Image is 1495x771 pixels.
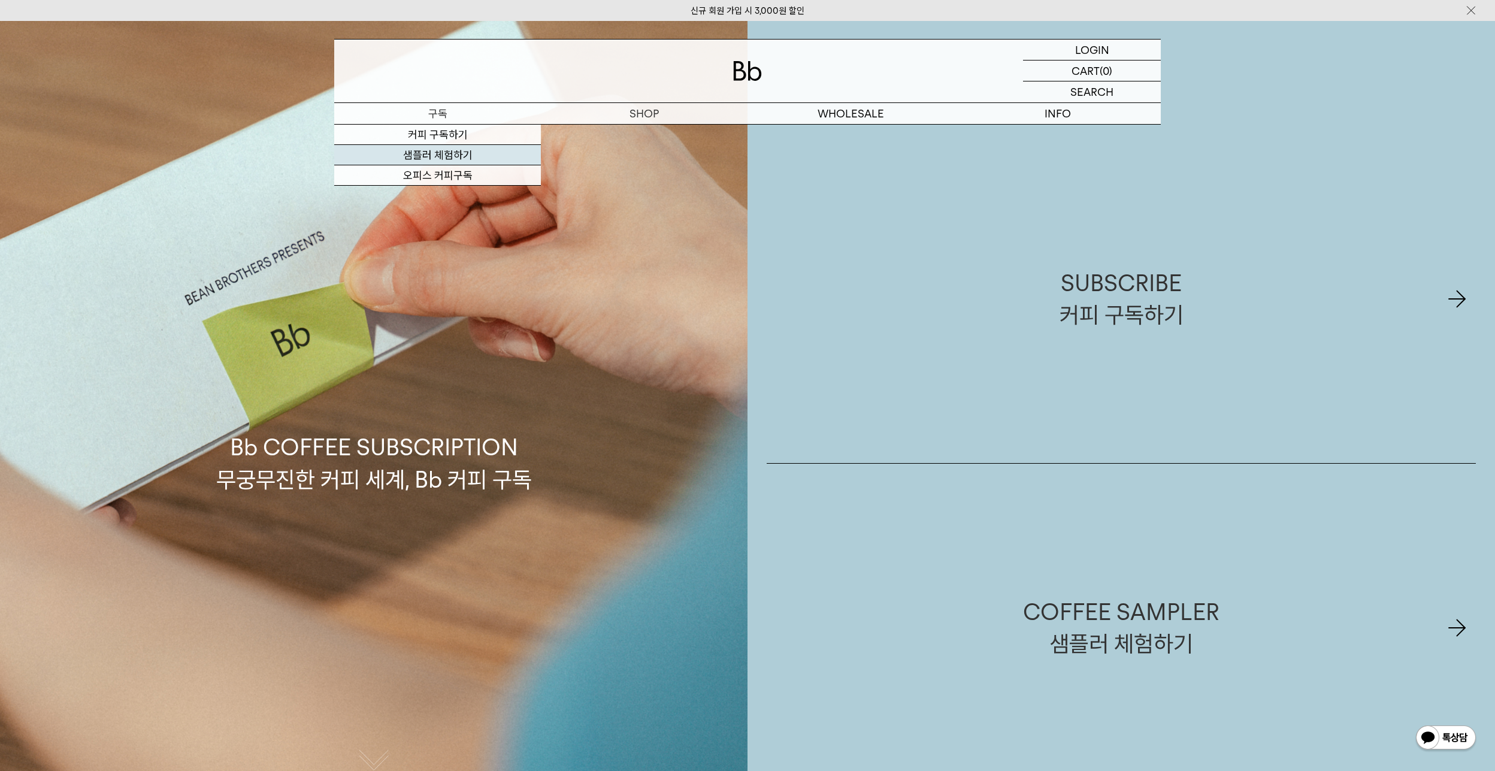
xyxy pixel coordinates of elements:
p: CART [1072,61,1100,81]
a: SUBSCRIBE커피 구독하기 [767,135,1476,463]
img: 카카오톡 채널 1:1 채팅 버튼 [1415,724,1477,753]
a: SHOP [541,103,747,124]
a: 오피스 커피구독 [334,165,541,186]
p: LOGIN [1075,40,1109,60]
a: 구독 [334,103,541,124]
p: WHOLESALE [747,103,954,124]
p: INFO [954,103,1161,124]
div: COFFEE SAMPLER 샘플러 체험하기 [1023,596,1219,660]
p: SEARCH [1070,81,1113,102]
img: 로고 [733,61,762,81]
p: Bb COFFEE SUBSCRIPTION 무궁무진한 커피 세계, Bb 커피 구독 [216,318,532,495]
a: CART (0) [1023,61,1161,81]
a: 신규 회원 가입 시 3,000원 할인 [691,5,804,16]
p: (0) [1100,61,1112,81]
a: 샘플러 체험하기 [334,145,541,165]
div: SUBSCRIBE 커피 구독하기 [1060,267,1184,331]
a: 커피 구독하기 [334,125,541,145]
a: LOGIN [1023,40,1161,61]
